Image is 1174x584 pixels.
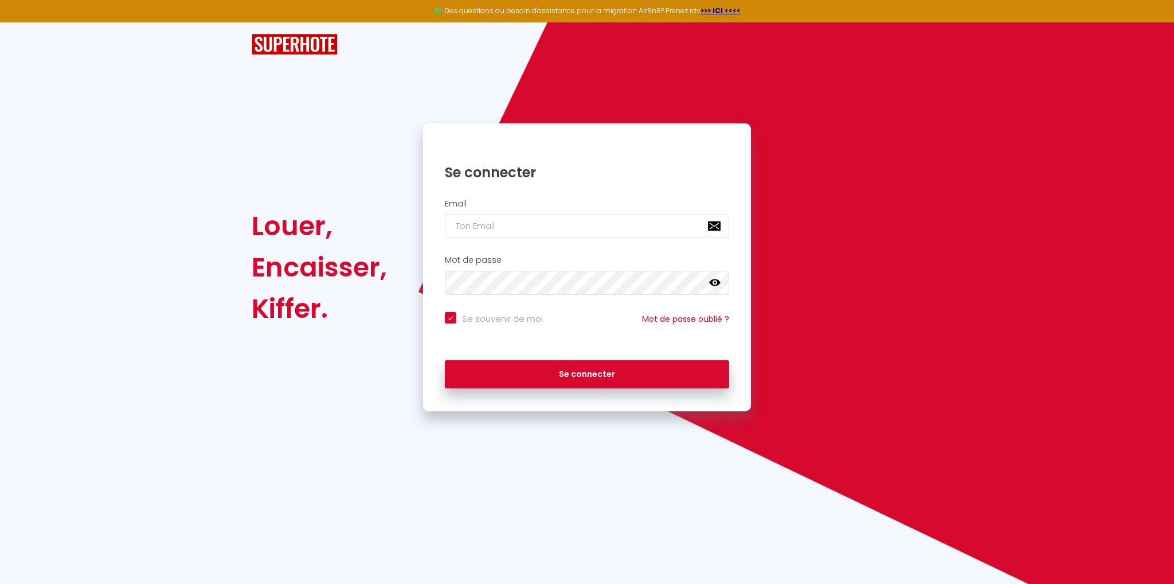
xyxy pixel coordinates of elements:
[445,360,729,389] button: Se connecter
[701,6,741,15] a: >>> ICI <<<<
[445,255,729,265] h2: Mot de passe
[252,247,387,288] div: Encaisser,
[445,163,729,181] h1: Se connecter
[252,34,338,55] img: SuperHote logo
[252,288,387,329] div: Kiffer.
[252,205,387,247] div: Louer,
[445,199,729,209] h2: Email
[445,214,729,238] input: Ton Email
[642,313,729,325] a: Mot de passe oublié ?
